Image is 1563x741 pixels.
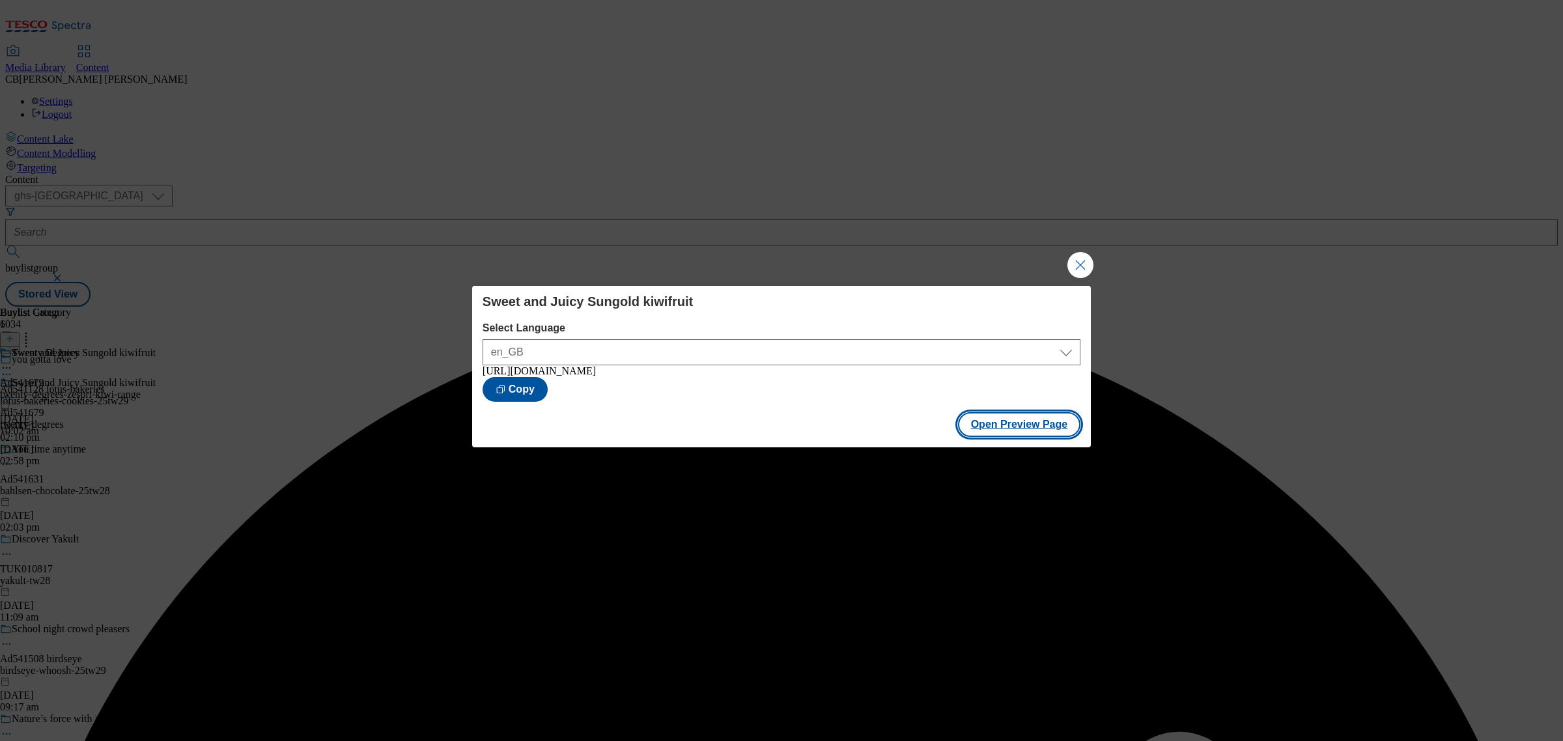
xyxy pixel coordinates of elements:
div: Modal [472,286,1091,447]
button: Copy [483,377,548,402]
button: Close Modal [1067,252,1093,278]
button: Open Preview Page [958,412,1081,437]
h4: Sweet and Juicy Sungold kiwifruit [483,294,1080,309]
label: Select Language [483,322,1080,334]
div: [URL][DOMAIN_NAME] [483,365,1080,377]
